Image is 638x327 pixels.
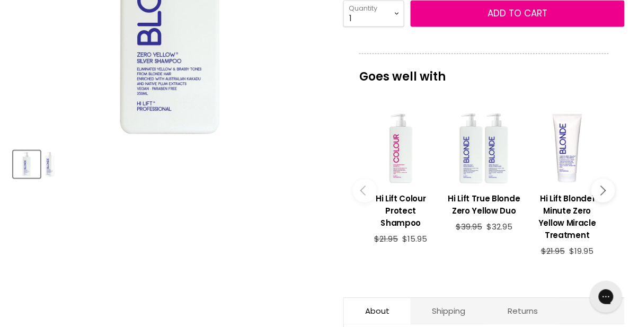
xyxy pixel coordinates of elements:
[13,151,40,178] button: Hi Lift True Blonde Zero Yellow Shampoo
[448,193,520,217] h3: Hi Lift True Blonde Zero Yellow Duo
[531,193,604,242] h3: Hi Lift Blonde1 Minute Zero Yellow Miracle Treatment
[541,246,565,257] span: $21.95
[344,298,411,324] a: About
[365,193,437,229] h3: Hi Lift Colour Protect Shampoo
[531,185,604,247] a: View product:Hi Lift Blonde1 Minute Zero Yellow Miracle Treatment
[14,152,39,177] img: Hi Lift True Blonde Zero Yellow Shampoo
[365,185,437,235] a: View product:Hi Lift Colour Protect Shampoo
[488,7,548,20] span: Add to cart
[486,298,559,324] a: Returns
[43,151,56,178] button: Hi Lift True Blonde Zero Yellow Shampoo
[486,222,512,233] span: $32.95
[375,234,398,245] span: $21.95
[456,222,482,233] span: $39.95
[45,152,55,177] img: Hi Lift True Blonde Zero Yellow Shampoo
[343,1,404,27] select: Quantity
[448,185,520,223] a: View product:Hi Lift True Blonde Zero Yellow Duo
[12,148,330,178] div: Product thumbnails
[411,1,625,27] button: Add to cart
[585,277,627,316] iframe: Gorgias live chat messenger
[403,234,428,245] span: $15.95
[569,246,593,257] span: $19.95
[359,54,609,89] p: Goes well with
[411,298,486,324] a: Shipping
